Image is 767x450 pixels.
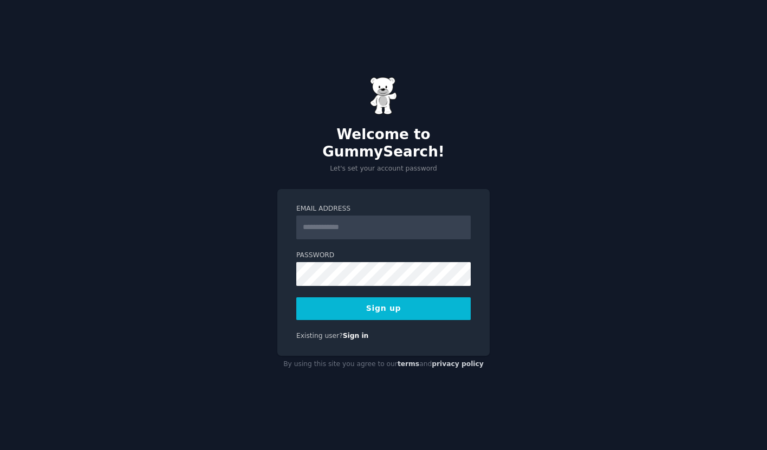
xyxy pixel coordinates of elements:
p: Let's set your account password [277,164,490,174]
span: Existing user? [296,332,343,340]
a: privacy policy [432,360,484,368]
h2: Welcome to GummySearch! [277,126,490,160]
button: Sign up [296,297,471,320]
div: By using this site you agree to our and [277,356,490,373]
label: Email Address [296,204,471,214]
label: Password [296,251,471,260]
a: Sign in [343,332,369,340]
a: terms [398,360,419,368]
img: Gummy Bear [370,77,397,115]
